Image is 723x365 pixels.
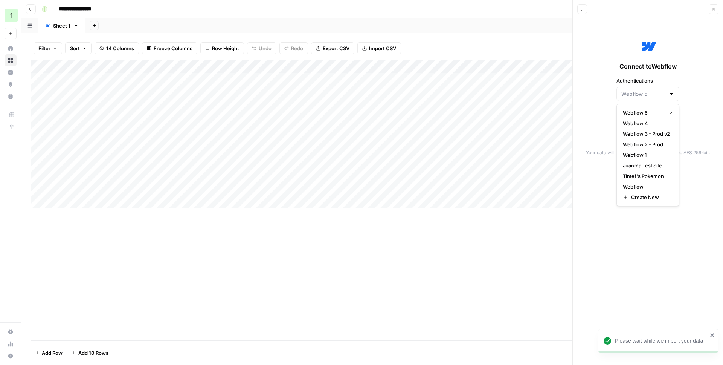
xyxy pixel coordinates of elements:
[34,42,62,54] button: Filter
[619,62,677,71] span: Connect to Webflow
[5,54,17,66] a: Browse
[247,42,276,54] button: Undo
[106,44,134,52] span: 14 Columns
[5,78,17,90] a: Opportunities
[212,44,239,52] span: Row Height
[38,18,85,33] a: Sheet 1
[5,350,17,362] button: Help + Support
[623,162,670,169] span: Juanma Test Site
[70,44,80,52] span: Sort
[623,141,670,148] span: Webflow 2 - Prod
[5,90,17,103] a: Your Data
[31,347,67,359] button: Add Row
[369,44,396,52] span: Import CSV
[623,109,663,117] span: Webflow 5
[623,151,670,159] span: Webflow 1
[623,172,670,180] span: Tintef's Pokemon
[95,42,139,54] button: 14 Columns
[259,44,272,52] span: Undo
[5,42,17,54] a: Home
[42,349,63,357] span: Add Row
[616,77,679,84] label: Authentications
[621,90,665,98] input: Webflow 5
[10,11,13,20] span: 1
[200,42,244,54] button: Row Height
[357,42,401,54] button: Import CSV
[65,42,92,54] button: Sort
[577,149,718,156] p: Your data will be securely encrypted & stored AES 256-bit.
[623,120,670,127] span: Webflow 4
[5,338,17,350] a: Usage
[623,130,670,138] span: Webflow 3 - Prod v2
[154,44,192,52] span: Freeze Columns
[142,42,197,54] button: Freeze Columns
[710,332,715,338] button: close
[38,44,50,52] span: Filter
[5,6,17,25] button: Workspace: 1ma
[615,337,708,345] div: Please wait while we import your data
[67,347,113,359] button: Add 10 Rows
[5,326,17,338] a: Settings
[623,183,670,190] span: Webflow
[279,42,308,54] button: Redo
[311,42,354,54] button: Export CSV
[53,22,70,29] div: Sheet 1
[323,44,349,52] span: Export CSV
[5,66,17,78] a: Insights
[631,193,670,201] span: Create New
[291,44,303,52] span: Redo
[78,349,108,357] span: Add 10 Rows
